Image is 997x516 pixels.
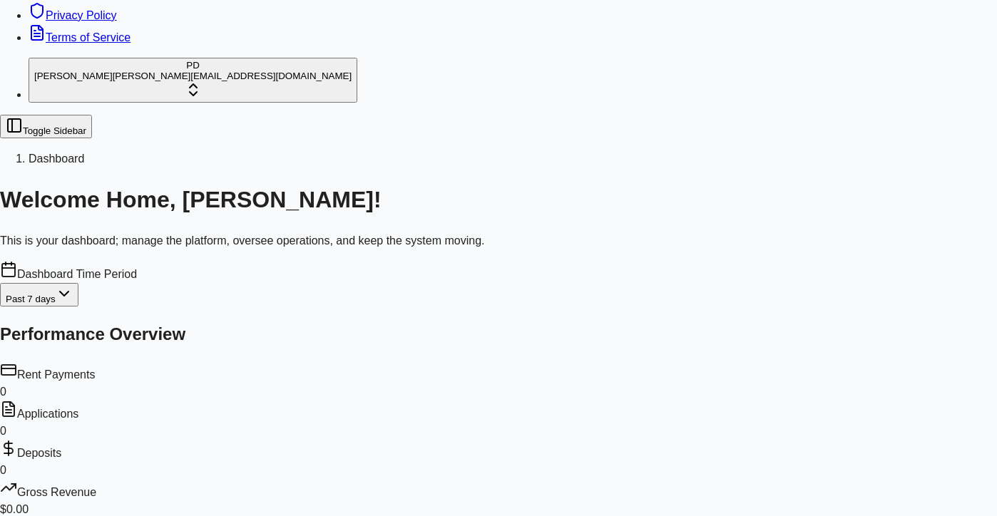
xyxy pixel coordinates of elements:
button: PD[PERSON_NAME][PERSON_NAME][EMAIL_ADDRESS][DOMAIN_NAME] [29,58,357,103]
a: Privacy Policy [29,9,117,21]
span: Terms of Service [46,31,131,43]
span: Dashboard [29,153,84,165]
span: Deposits [17,447,61,459]
span: Privacy Policy [46,9,117,21]
span: [PERSON_NAME][EMAIL_ADDRESS][DOMAIN_NAME] [113,71,352,81]
span: Gross Revenue [17,486,96,498]
span: PD [186,60,200,71]
span: Applications [17,408,78,420]
span: [PERSON_NAME] [34,71,113,81]
a: Terms of Service [29,31,131,43]
span: Toggle Sidebar [23,125,86,136]
span: Rent Payments [17,368,95,381]
span: Dashboard Time Period [17,268,137,280]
